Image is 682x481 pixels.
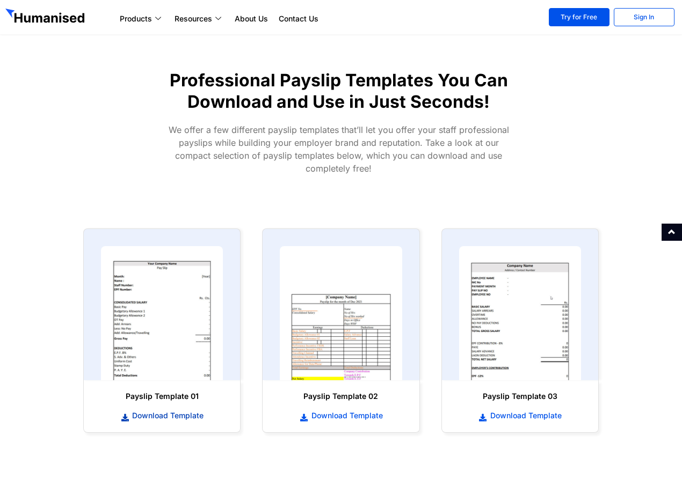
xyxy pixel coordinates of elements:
span: Download Template [309,410,383,421]
p: We offer a few different payslip templates that’ll let you offer your staff professional payslips... [162,123,516,175]
a: About Us [229,12,273,25]
a: Products [114,12,169,25]
h6: Payslip Template 03 [453,391,587,402]
a: Contact Us [273,12,324,25]
img: payslip template [280,246,402,380]
a: Try for Free [549,8,610,26]
img: payslip template [101,246,223,380]
a: Download Template [95,410,229,421]
img: GetHumanised Logo [5,9,87,26]
span: Download Template [129,410,204,421]
h1: Professional Payslip Templates You Can Download and Use in Just Seconds! [150,70,528,113]
span: Download Template [488,410,562,421]
a: Download Template [453,410,587,421]
a: Sign In [614,8,674,26]
img: payslip template [459,246,581,380]
a: Resources [169,12,229,25]
h6: Payslip Template 01 [95,391,229,402]
h6: Payslip Template 02 [273,391,408,402]
a: Download Template [273,410,408,421]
